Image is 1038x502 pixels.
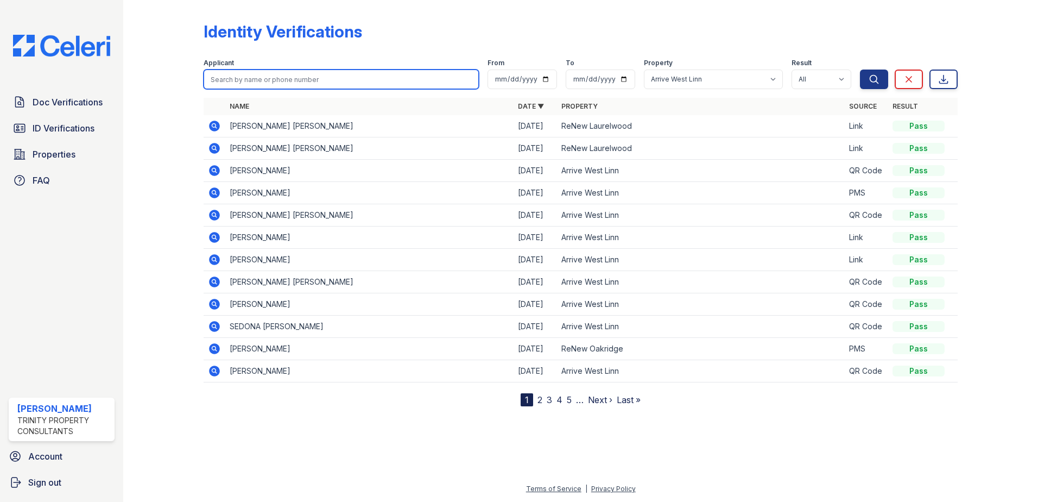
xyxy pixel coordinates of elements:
a: Result [893,102,918,110]
a: Terms of Service [526,485,581,493]
input: Search by name or phone number [204,70,479,89]
a: Name [230,102,249,110]
td: Link [845,137,888,160]
a: Privacy Policy [591,485,636,493]
td: [PERSON_NAME] [225,227,514,249]
a: Property [561,102,598,110]
a: FAQ [9,170,115,191]
td: [DATE] [514,338,557,360]
td: [DATE] [514,293,557,316]
td: Arrive West Linn [557,316,845,338]
td: QR Code [845,160,888,182]
label: From [488,59,504,67]
td: SEDONA [PERSON_NAME] [225,316,514,338]
label: To [566,59,574,67]
td: QR Code [845,293,888,316]
span: Account [28,450,62,463]
td: [DATE] [514,316,557,338]
td: [PERSON_NAME] [PERSON_NAME] [225,115,514,137]
td: [PERSON_NAME] [225,293,514,316]
a: 3 [547,394,552,405]
div: Pass [893,165,945,176]
td: Link [845,249,888,271]
td: [PERSON_NAME] [225,160,514,182]
td: [DATE] [514,137,557,160]
a: ID Verifications [9,117,115,139]
div: 1 [521,393,533,406]
div: Pass [893,277,945,287]
div: | [585,485,587,493]
td: Arrive West Linn [557,160,845,182]
div: Pass [893,121,945,131]
a: 5 [567,394,572,405]
div: Pass [893,232,945,243]
span: Sign out [28,476,61,489]
div: Pass [893,366,945,376]
span: … [576,393,584,406]
td: Arrive West Linn [557,182,845,204]
label: Property [644,59,673,67]
a: Doc Verifications [9,91,115,113]
td: [PERSON_NAME] [PERSON_NAME] [225,137,514,160]
td: Arrive West Linn [557,227,845,249]
td: Link [845,227,888,249]
td: ReNew Oakridge [557,338,845,360]
div: Pass [893,210,945,221]
td: [PERSON_NAME] [PERSON_NAME] [225,204,514,227]
a: Date ▼ [518,102,544,110]
div: Pass [893,299,945,310]
a: Properties [9,143,115,165]
img: CE_Logo_Blue-a8612792a0a2168367f1c8372b55b34899dd931a85d93a1a3d3e32e68fde9ad4.png [4,35,119,57]
div: Pass [893,343,945,354]
a: Next › [588,394,612,405]
span: Doc Verifications [33,96,103,109]
td: [PERSON_NAME] [225,338,514,360]
td: Arrive West Linn [557,249,845,271]
div: [PERSON_NAME] [17,402,110,415]
a: Last » [617,394,641,405]
td: [DATE] [514,182,557,204]
td: PMS [845,182,888,204]
div: Identity Verifications [204,22,362,41]
td: Arrive West Linn [557,204,845,227]
td: ReNew Laurelwood [557,137,845,160]
span: Properties [33,148,75,161]
td: [DATE] [514,360,557,382]
div: Pass [893,321,945,332]
td: [PERSON_NAME] [225,249,514,271]
a: 4 [556,394,562,405]
div: Pass [893,143,945,154]
td: QR Code [845,271,888,293]
td: Arrive West Linn [557,271,845,293]
a: Sign out [4,472,119,493]
td: [PERSON_NAME] [225,360,514,382]
td: Link [845,115,888,137]
span: FAQ [33,174,50,187]
td: Arrive West Linn [557,293,845,316]
td: [DATE] [514,249,557,271]
a: Account [4,445,119,467]
td: [PERSON_NAME] [225,182,514,204]
td: [PERSON_NAME] [PERSON_NAME] [225,271,514,293]
div: Pass [893,254,945,265]
td: QR Code [845,316,888,338]
label: Applicant [204,59,234,67]
div: Pass [893,187,945,198]
td: PMS [845,338,888,360]
td: [DATE] [514,271,557,293]
td: QR Code [845,204,888,227]
td: QR Code [845,360,888,382]
td: [DATE] [514,115,557,137]
td: Arrive West Linn [557,360,845,382]
div: Trinity Property Consultants [17,415,110,437]
span: ID Verifications [33,122,94,135]
td: [DATE] [514,160,557,182]
td: [DATE] [514,204,557,227]
a: Source [849,102,877,110]
label: Result [792,59,812,67]
td: ReNew Laurelwood [557,115,845,137]
td: [DATE] [514,227,557,249]
a: 2 [537,394,542,405]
